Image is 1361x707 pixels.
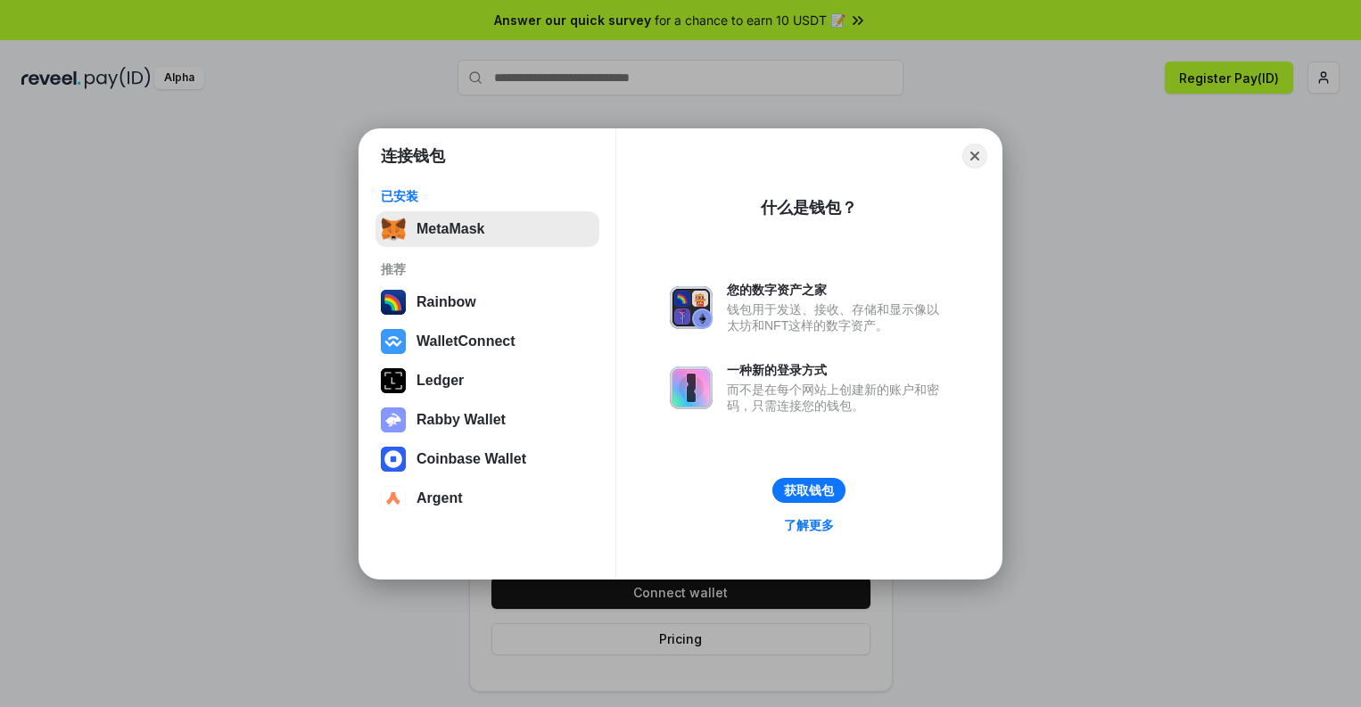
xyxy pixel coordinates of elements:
div: Argent [417,490,463,506]
img: svg+xml,%3Csvg%20width%3D%2228%22%20height%3D%2228%22%20viewBox%3D%220%200%2028%2028%22%20fill%3D... [381,486,406,511]
img: svg+xml,%3Csvg%20width%3D%2228%22%20height%3D%2228%22%20viewBox%3D%220%200%2028%2028%22%20fill%3D... [381,447,406,472]
div: 什么是钱包？ [761,197,857,218]
button: Rainbow [375,284,599,320]
button: Rabby Wallet [375,402,599,438]
div: 已安装 [381,188,594,204]
div: 而不是在每个网站上创建新的账户和密码，只需连接您的钱包。 [727,382,948,414]
div: 推荐 [381,261,594,277]
div: WalletConnect [417,333,516,349]
div: 获取钱包 [784,482,834,498]
button: Close [962,144,987,169]
div: MetaMask [417,221,484,237]
img: svg+xml,%3Csvg%20xmlns%3D%22http%3A%2F%2Fwww.w3.org%2F2000%2Fsvg%22%20width%3D%2228%22%20height%3... [381,368,406,393]
div: 了解更多 [784,517,834,533]
h1: 连接钱包 [381,145,445,167]
img: svg+xml,%3Csvg%20fill%3D%22none%22%20height%3D%2233%22%20viewBox%3D%220%200%2035%2033%22%20width%... [381,217,406,242]
div: Rabby Wallet [417,412,506,428]
div: 一种新的登录方式 [727,362,948,378]
div: 钱包用于发送、接收、存储和显示像以太坊和NFT这样的数字资产。 [727,301,948,333]
button: Coinbase Wallet [375,441,599,477]
button: 获取钱包 [772,478,845,503]
button: Ledger [375,363,599,399]
div: 您的数字资产之家 [727,282,948,298]
button: MetaMask [375,211,599,247]
img: svg+xml,%3Csvg%20width%3D%22120%22%20height%3D%22120%22%20viewBox%3D%220%200%20120%20120%22%20fil... [381,290,406,315]
button: Argent [375,481,599,516]
img: svg+xml,%3Csvg%20width%3D%2228%22%20height%3D%2228%22%20viewBox%3D%220%200%2028%2028%22%20fill%3D... [381,329,406,354]
button: WalletConnect [375,324,599,359]
img: svg+xml,%3Csvg%20xmlns%3D%22http%3A%2F%2Fwww.w3.org%2F2000%2Fsvg%22%20fill%3D%22none%22%20viewBox... [670,286,713,329]
a: 了解更多 [773,514,845,537]
img: svg+xml,%3Csvg%20xmlns%3D%22http%3A%2F%2Fwww.w3.org%2F2000%2Fsvg%22%20fill%3D%22none%22%20viewBox... [670,366,713,409]
img: svg+xml,%3Csvg%20xmlns%3D%22http%3A%2F%2Fwww.w3.org%2F2000%2Fsvg%22%20fill%3D%22none%22%20viewBox... [381,407,406,432]
div: Coinbase Wallet [417,451,526,467]
div: Rainbow [417,294,476,310]
div: Ledger [417,373,464,389]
